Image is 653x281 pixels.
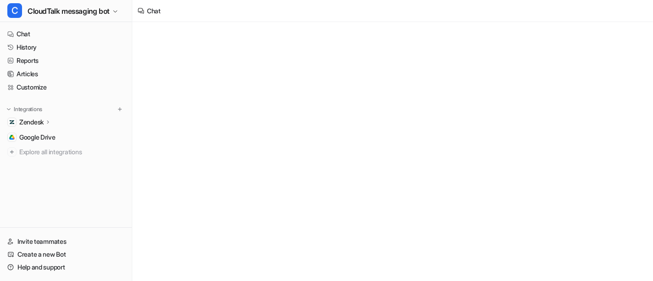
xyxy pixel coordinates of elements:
[19,133,56,142] span: Google Drive
[28,5,110,17] span: CloudTalk messaging bot
[7,3,22,18] span: C
[4,28,128,40] a: Chat
[9,119,15,125] img: Zendesk
[6,106,12,112] img: expand menu
[4,248,128,261] a: Create a new Bot
[4,81,128,94] a: Customize
[4,41,128,54] a: History
[19,118,44,127] p: Zendesk
[4,54,128,67] a: Reports
[9,135,15,140] img: Google Drive
[4,261,128,274] a: Help and support
[19,145,124,159] span: Explore all integrations
[4,146,128,158] a: Explore all integrations
[4,105,45,114] button: Integrations
[147,6,161,16] div: Chat
[117,106,123,112] img: menu_add.svg
[4,67,128,80] a: Articles
[7,147,17,157] img: explore all integrations
[4,235,128,248] a: Invite teammates
[4,131,128,144] a: Google DriveGoogle Drive
[14,106,42,113] p: Integrations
